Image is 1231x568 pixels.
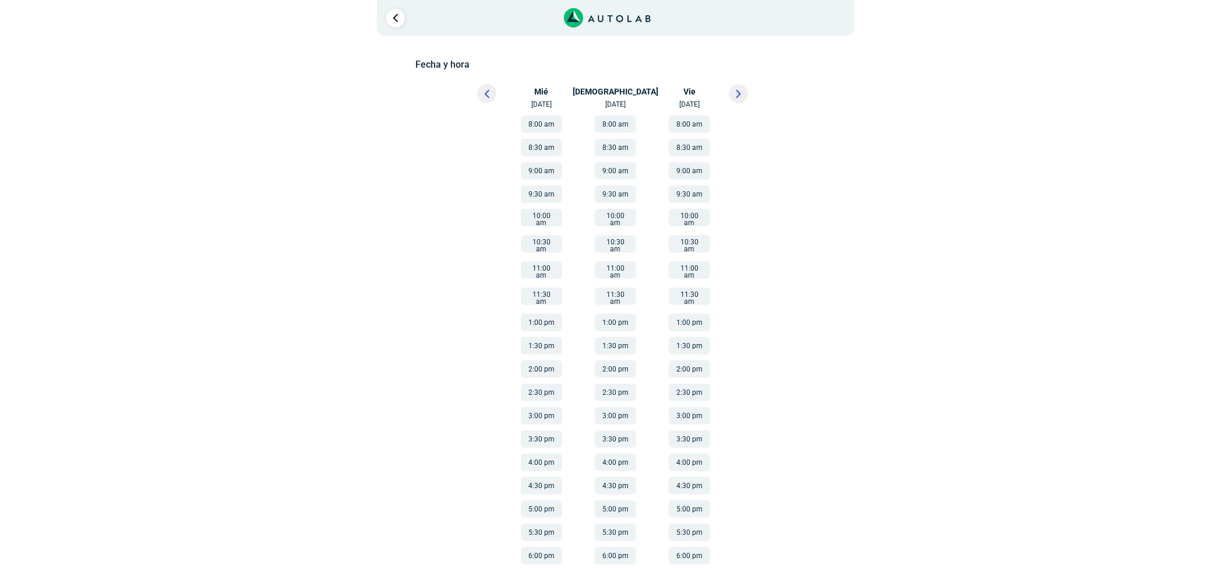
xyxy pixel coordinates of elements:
[669,407,710,425] button: 3:00 pm
[521,261,562,279] button: 11:00 am
[521,235,562,253] button: 10:30 am
[595,235,636,253] button: 10:30 am
[595,454,636,471] button: 4:00 pm
[595,477,636,495] button: 4:30 pm
[521,500,562,518] button: 5:00 pm
[595,185,636,203] button: 9:30 am
[521,430,562,448] button: 3:30 pm
[669,500,710,518] button: 5:00 pm
[595,407,636,425] button: 3:00 pm
[669,524,710,541] button: 5:30 pm
[669,360,710,378] button: 2:00 pm
[595,500,636,518] button: 5:00 pm
[595,209,636,226] button: 10:00 am
[521,547,562,565] button: 6:00 pm
[595,139,636,156] button: 8:30 am
[669,314,710,331] button: 1:00 pm
[521,454,562,471] button: 4:00 pm
[521,477,562,495] button: 4:30 pm
[521,287,562,305] button: 11:30 am
[595,261,636,279] button: 11:00 am
[521,407,562,425] button: 3:00 pm
[521,139,562,156] button: 8:30 am
[595,115,636,133] button: 8:00 am
[521,337,562,355] button: 1:30 pm
[595,430,636,448] button: 3:30 pm
[521,115,562,133] button: 8:00 am
[669,261,710,279] button: 11:00 am
[564,12,651,23] a: Link al sitio de autolab
[669,209,710,226] button: 10:00 am
[669,547,710,565] button: 6:00 pm
[595,314,636,331] button: 1:00 pm
[669,162,710,180] button: 9:00 am
[669,235,710,253] button: 10:30 am
[521,360,562,378] button: 2:00 pm
[386,9,405,27] a: Ir al paso anterior
[669,477,710,495] button: 4:30 pm
[669,384,710,401] button: 2:30 pm
[669,430,710,448] button: 3:30 pm
[595,547,636,565] button: 6:00 pm
[669,115,710,133] button: 8:00 am
[521,524,562,541] button: 5:30 pm
[415,59,816,70] h5: Fecha y hora
[595,384,636,401] button: 2:30 pm
[595,360,636,378] button: 2:00 pm
[595,337,636,355] button: 1:30 pm
[595,524,636,541] button: 5:30 pm
[595,162,636,180] button: 9:00 am
[669,139,710,156] button: 8:30 am
[669,287,710,305] button: 11:30 am
[521,384,562,401] button: 2:30 pm
[669,337,710,355] button: 1:30 pm
[669,454,710,471] button: 4:00 pm
[521,209,562,226] button: 10:00 am
[595,287,636,305] button: 11:30 am
[521,314,562,331] button: 1:00 pm
[669,185,710,203] button: 9:30 am
[521,185,562,203] button: 9:30 am
[521,162,562,180] button: 9:00 am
